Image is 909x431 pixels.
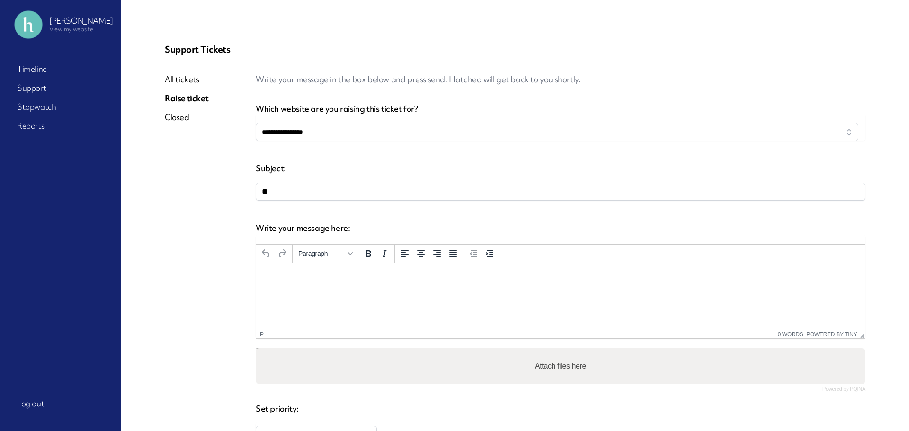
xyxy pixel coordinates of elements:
[294,246,356,262] button: Formats
[258,246,274,262] button: Undo
[165,74,208,85] a: All tickets
[13,79,108,97] a: Support
[395,245,463,263] div: alignment
[358,245,395,263] div: formatting
[397,246,413,262] button: Align left
[293,245,358,263] div: styles
[778,331,803,338] button: 0 words
[256,220,865,233] label: Write your message here:
[13,61,108,78] a: Timeline
[49,16,113,26] p: [PERSON_NAME]
[49,25,93,33] a: View my website
[445,246,461,262] button: Justify
[256,245,293,263] div: history
[13,98,108,115] a: Stopwatch
[822,387,865,391] a: Powered by PQINA
[298,250,345,257] span: Paragraph
[256,104,865,114] label: Which website are you raising this ticket for?
[465,246,481,262] button: Decrease indent
[274,246,290,262] button: Redo
[481,246,498,262] button: Increase indent
[256,263,865,330] iframe: Rich Text Area
[360,246,376,262] button: Bold
[463,245,499,263] div: indentation
[13,395,108,412] a: Log out
[256,403,865,414] p: Set priority:
[13,117,108,134] a: Reports
[857,330,865,338] div: Resize
[429,246,445,262] button: Align right
[256,74,865,85] p: Write your message in the box below and press send. Hatched will get back to you shortly.
[413,246,429,262] button: Align center
[165,93,208,104] a: Raise ticket
[531,357,590,376] label: Attach files here
[165,44,865,55] p: Support Tickets
[256,160,865,173] label: Subject:
[376,246,392,262] button: Italic
[260,331,264,338] div: p
[165,112,208,123] a: Closed
[806,331,857,338] a: Powered by Tiny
